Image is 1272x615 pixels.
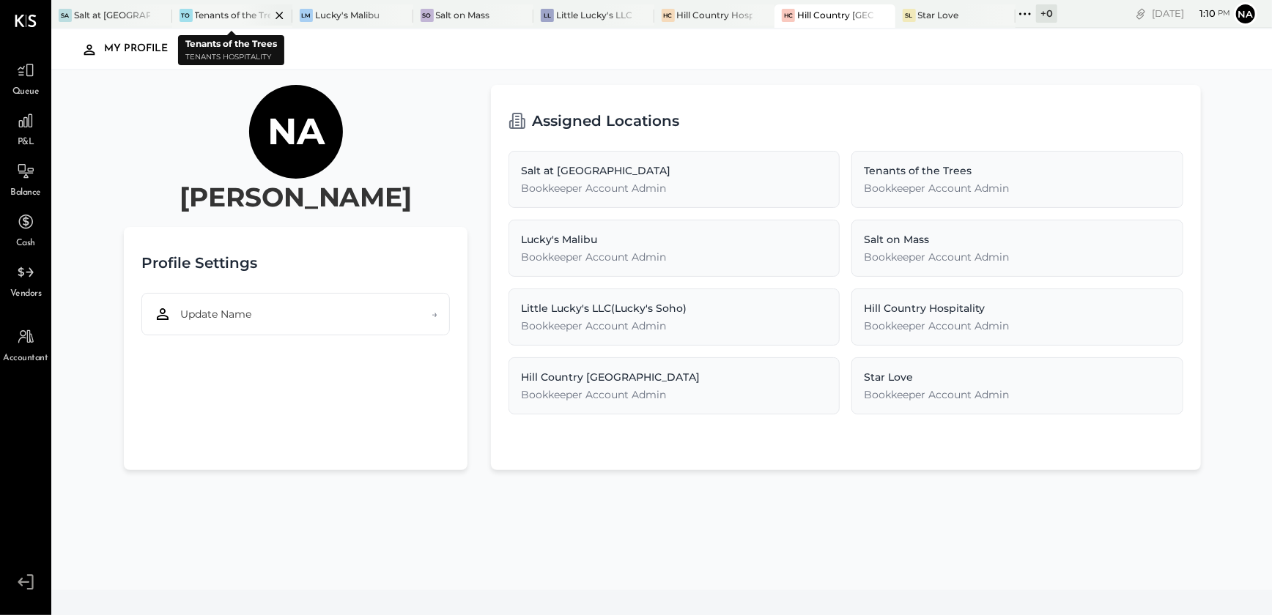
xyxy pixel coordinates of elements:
[864,301,1170,316] div: Hill Country Hospitality
[59,9,72,22] div: Sa
[12,86,40,99] span: Queue
[180,9,193,22] div: To
[1152,7,1230,20] div: [DATE]
[141,245,257,281] h2: Profile Settings
[1234,2,1257,26] button: Na
[864,181,1170,195] div: Bookkeeper Account Admin
[195,9,271,21] div: Tenants of the Trees
[521,301,827,316] div: Little Lucky's LLC(Lucky's Soho)
[185,51,277,64] p: Tenants Hospitality
[521,232,827,247] div: Lucky's Malibu
[141,293,449,335] button: Update Name→
[180,179,413,215] h2: [PERSON_NAME]
[16,237,35,250] span: Cash
[662,9,675,22] div: HC
[864,163,1170,178] div: Tenants of the Trees
[10,288,42,301] span: Vendors
[521,250,827,264] div: Bookkeeper Account Admin
[1,56,51,99] a: Queue
[532,102,679,139] h2: Assigned Locations
[521,387,827,402] div: Bookkeeper Account Admin
[797,9,873,21] div: Hill Country [GEOGRAPHIC_DATA]
[521,370,827,384] div: Hill Country [GEOGRAPHIC_DATA]
[185,38,277,49] b: Tenants of the Trees
[1,323,51,365] a: Accountant
[864,318,1170,333] div: Bookkeeper Account Admin
[918,9,959,21] div: Star Love
[864,387,1170,402] div: Bookkeeper Account Admin
[180,307,251,321] span: Update Name
[1,107,51,149] a: P&L
[1036,4,1057,23] div: + 0
[421,9,434,22] div: So
[521,163,827,178] div: Salt at [GEOGRAPHIC_DATA]
[10,187,41,200] span: Balance
[1,208,51,250] a: Cash
[1,157,51,200] a: Balance
[432,307,437,321] span: →
[521,181,827,195] div: Bookkeeper Account Admin
[315,9,380,21] div: Lucky's Malibu
[903,9,916,22] div: SL
[4,352,48,365] span: Accountant
[436,9,490,21] div: Salt on Mass
[864,250,1170,264] div: Bookkeeper Account Admin
[556,9,632,21] div: Little Lucky's LLC(Lucky's Soho)
[267,109,325,154] h1: Na
[677,9,753,21] div: Hill Country Hospitality
[864,370,1170,384] div: Star Love
[74,9,150,21] div: Salt at [GEOGRAPHIC_DATA]
[300,9,313,22] div: LM
[541,9,554,22] div: LL
[782,9,795,22] div: HC
[104,37,182,61] div: My Profile
[521,318,827,333] div: Bookkeeper Account Admin
[864,232,1170,247] div: Salt on Mass
[1134,6,1148,21] div: copy link
[18,136,34,149] span: P&L
[1,258,51,301] a: Vendors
